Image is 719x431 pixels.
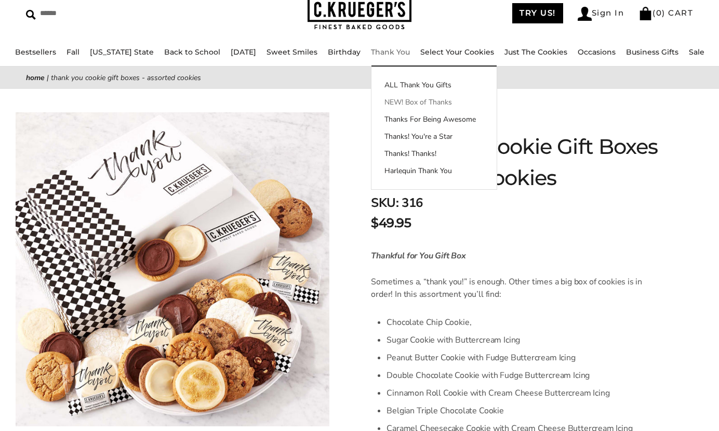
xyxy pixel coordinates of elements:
a: NEW! Box of Thanks [371,97,497,108]
a: ALL Thank You Gifts [371,80,497,90]
a: Business Gifts [626,47,678,57]
a: TRY US! [512,3,563,23]
p: Sometimes a, “thank you!” is enough. Other times a big box of cookies is in order! In this assort... [371,276,655,301]
a: Bestsellers [15,47,56,57]
a: Back to School [164,47,220,57]
li: Sugar Cookie with Buttercream Icing [387,331,655,349]
span: 316 [402,194,423,211]
img: Search [26,10,36,20]
a: Thanks! You're a Star [371,131,497,142]
a: Sale [689,47,704,57]
span: | [47,73,49,83]
input: Search [26,5,181,21]
a: Fall [66,47,79,57]
li: Peanut Butter Cookie with Fudge Buttercream Icing [387,349,655,367]
li: Cinnamon Roll Cookie with Cream Cheese Buttercream Icing [387,384,655,402]
em: Thankful for You Gift Box [371,250,466,262]
img: Account [578,7,592,21]
a: Thanks For Being Awesome [371,114,497,125]
nav: breadcrumbs [26,72,693,84]
a: Home [26,73,45,83]
li: Belgian Triple Chocolate Cookie [387,402,655,420]
a: Just The Cookies [504,47,567,57]
span: $49.95 [371,214,411,232]
span: Thank You Cookie Gift Boxes - Assorted Cookies [51,73,201,83]
a: Harlequin Thank You [371,165,497,176]
a: Birthday [328,47,361,57]
a: (0) CART [638,8,693,18]
li: Chocolate Chip Cookie, [387,314,655,331]
li: Double Chocolate Cookie with Fudge Buttercream Icing [387,367,655,384]
a: [US_STATE] State [90,47,154,57]
a: Thank You [371,47,410,57]
a: Sweet Smiles [267,47,317,57]
a: Occasions [578,47,616,57]
div: [PERSON_NAME] [371,112,667,131]
img: Thank You Cookie Gift Boxes - Assorted Cookies [16,112,329,426]
a: Select Your Cookies [420,47,494,57]
span: 0 [656,8,662,18]
a: [DATE] [231,47,256,57]
h1: Thank You Cookie Gift Boxes - Assorted Cookies [371,131,667,193]
a: Thanks! Thanks! [371,148,497,159]
strong: SKU: [371,194,398,211]
a: Sign In [578,7,624,21]
img: Bag [638,7,653,20]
